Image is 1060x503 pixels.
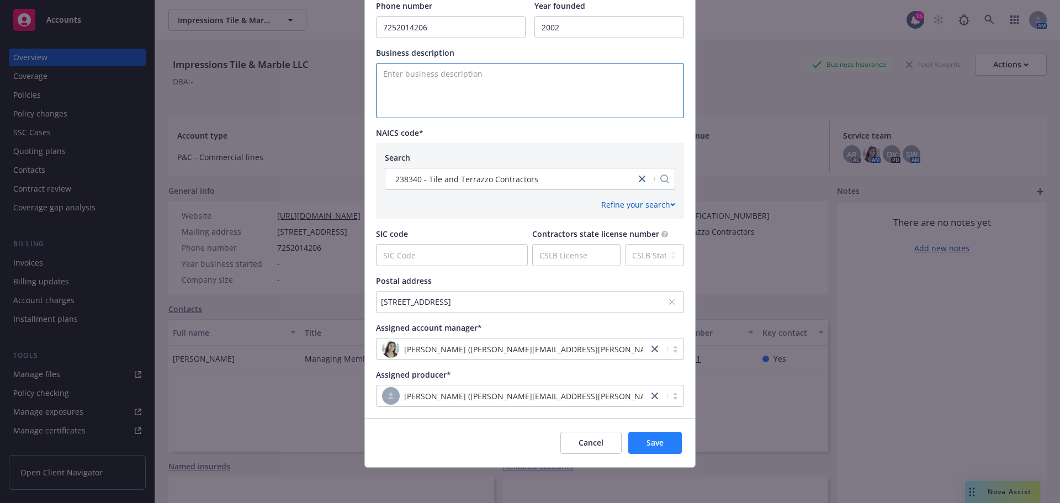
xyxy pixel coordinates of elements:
[395,173,538,185] span: 238340 - Tile and Terrazzo Contractors
[646,437,664,448] span: Save
[385,152,410,163] span: Search
[376,128,423,138] span: NAICS code*
[381,296,668,308] div: [STREET_ADDRESS]
[579,437,603,448] span: Cancel
[560,432,622,454] button: Cancel
[376,63,684,118] textarea: Enter business description
[533,245,620,266] input: CSLB License
[376,369,451,380] span: Assigned producer*
[648,389,661,403] a: close
[376,47,454,58] span: Business description
[532,229,659,239] span: Contractors state license number
[535,17,683,38] input: Company foundation year
[377,17,525,38] input: Enter phone number
[376,1,432,11] span: Phone number
[376,229,408,239] span: SIC code
[601,199,675,210] div: Refine your search
[648,342,661,356] a: close
[534,1,585,11] span: Year founded
[382,340,643,358] span: photo[PERSON_NAME] ([PERSON_NAME][EMAIL_ADDRESS][PERSON_NAME][DOMAIN_NAME])
[628,432,682,454] button: Save
[377,245,527,266] input: SIC Code
[376,276,432,286] span: Postal address
[404,343,725,355] span: [PERSON_NAME] ([PERSON_NAME][EMAIL_ADDRESS][PERSON_NAME][DOMAIN_NAME])
[376,322,482,333] span: Assigned account manager*
[382,387,643,405] span: [PERSON_NAME] ([PERSON_NAME][EMAIL_ADDRESS][PERSON_NAME][DOMAIN_NAME])
[376,291,684,313] button: [STREET_ADDRESS]
[382,340,400,358] img: photo
[635,172,649,186] a: close
[404,390,725,402] span: [PERSON_NAME] ([PERSON_NAME][EMAIL_ADDRESS][PERSON_NAME][DOMAIN_NAME])
[391,173,630,185] span: 238340 - Tile and Terrazzo Contractors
